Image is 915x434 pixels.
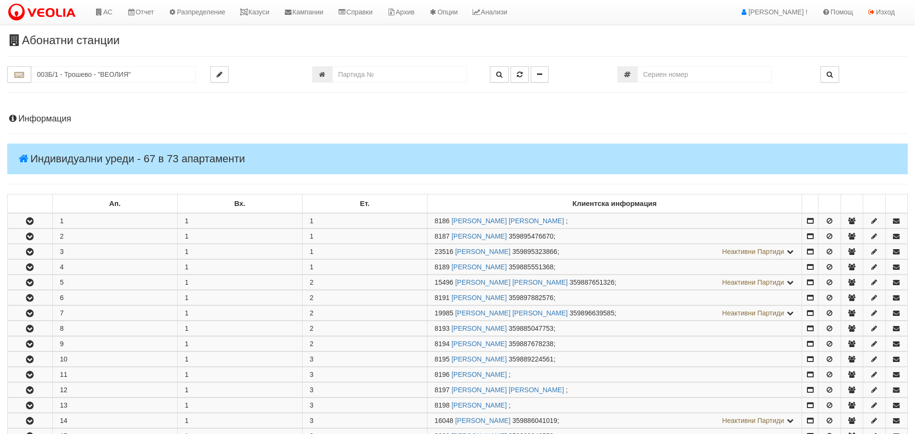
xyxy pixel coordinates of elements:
[52,275,177,290] td: 5
[451,401,507,409] a: [PERSON_NAME]
[435,355,450,363] span: Партида №
[177,398,302,413] td: 1
[512,417,557,424] span: 359886041019
[451,294,507,301] a: [PERSON_NAME]
[427,398,802,413] td: ;
[427,194,802,214] td: Клиентска информация: No sort applied, sorting is disabled
[360,200,369,207] b: Ет.
[310,340,314,348] span: 2
[31,66,196,83] input: Абонатна станция
[509,325,553,332] span: 359885047753
[427,337,802,351] td: ;
[177,194,302,214] td: Вх.: No sort applied, sorting is disabled
[435,294,450,301] span: Партида №
[177,275,302,290] td: 1
[310,371,314,378] span: 3
[427,229,802,244] td: ;
[310,355,314,363] span: 3
[509,355,553,363] span: 359889224561
[52,398,177,413] td: 13
[435,417,453,424] span: Партида №
[451,340,507,348] a: [PERSON_NAME]
[52,229,177,244] td: 2
[7,34,908,47] h3: Абонатни станции
[177,290,302,305] td: 1
[435,263,450,271] span: Партида №
[8,194,53,214] td: : No sort applied, sorting is disabled
[52,290,177,305] td: 6
[451,371,507,378] a: [PERSON_NAME]
[435,371,450,378] span: Партида №
[722,417,784,424] span: Неактивни Партиди
[310,248,314,255] span: 1
[427,213,802,229] td: ;
[818,194,841,214] td: : No sort applied, sorting is disabled
[573,200,657,207] b: Клиентска информация
[177,352,302,367] td: 1
[427,290,802,305] td: ;
[177,337,302,351] td: 1
[52,306,177,321] td: 7
[177,244,302,259] td: 1
[435,386,450,394] span: Партида №
[310,401,314,409] span: 3
[177,213,302,229] td: 1
[509,232,553,240] span: 359895476670
[427,275,802,290] td: ;
[310,294,314,301] span: 2
[234,200,245,207] b: Вх.
[841,194,863,214] td: : No sort applied, sorting is disabled
[310,417,314,424] span: 3
[52,413,177,428] td: 14
[435,217,450,225] span: Партида №
[427,321,802,336] td: ;
[427,244,802,259] td: ;
[451,217,564,225] a: [PERSON_NAME] [PERSON_NAME]
[435,278,453,286] span: Партида №
[435,340,450,348] span: Партида №
[427,367,802,382] td: ;
[451,232,507,240] a: [PERSON_NAME]
[52,260,177,275] td: 4
[310,309,314,317] span: 2
[722,278,784,286] span: Неактивни Партиди
[455,309,568,317] a: [PERSON_NAME] [PERSON_NAME]
[52,321,177,336] td: 8
[509,263,553,271] span: 359885551368
[509,294,553,301] span: 359897882576
[310,386,314,394] span: 3
[52,194,177,214] td: Ап.: No sort applied, sorting is disabled
[722,309,784,317] span: Неактивни Партиди
[455,248,511,255] a: [PERSON_NAME]
[109,200,121,207] b: Ап.
[722,248,784,255] span: Неактивни Партиди
[177,260,302,275] td: 1
[451,263,507,271] a: [PERSON_NAME]
[451,386,564,394] a: [PERSON_NAME] [PERSON_NAME]
[310,232,314,240] span: 1
[451,355,507,363] a: [PERSON_NAME]
[310,278,314,286] span: 2
[302,194,427,214] td: Ет.: No sort applied, sorting is disabled
[427,413,802,428] td: ;
[435,248,453,255] span: Партида №
[427,260,802,275] td: ;
[52,337,177,351] td: 9
[52,244,177,259] td: 3
[310,217,314,225] span: 1
[177,229,302,244] td: 1
[570,278,614,286] span: 359887651326
[310,263,314,271] span: 1
[435,325,450,332] span: Партида №
[7,144,908,174] h4: Индивидуални уреди - 67 в 73 апартаменти
[177,306,302,321] td: 1
[7,114,908,124] h4: Информация
[435,309,453,317] span: Партида №
[455,417,511,424] a: [PERSON_NAME]
[52,352,177,367] td: 10
[637,66,772,83] input: Сериен номер
[435,401,450,409] span: Партида №
[885,194,907,214] td: : No sort applied, sorting is disabled
[177,321,302,336] td: 1
[177,367,302,382] td: 1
